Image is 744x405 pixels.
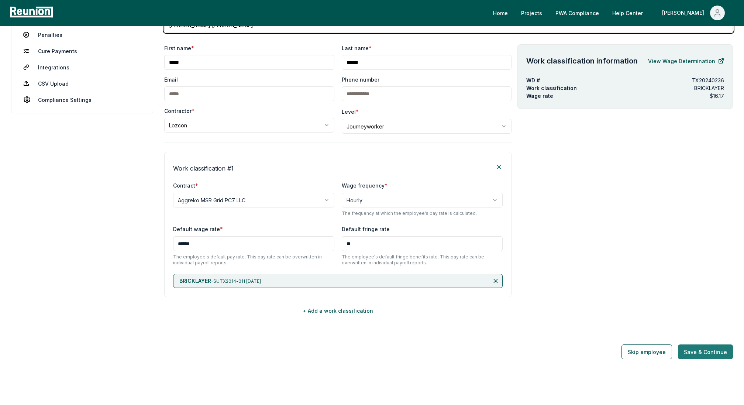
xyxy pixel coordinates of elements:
[606,6,649,20] a: Help Center
[710,92,724,100] p: $16.17
[164,76,178,83] label: Email
[164,107,194,115] label: Contractor
[342,210,503,216] p: The frequency at which the employee's pay rate is calculated.
[526,55,638,66] h4: Work classification information
[213,278,261,284] span: SUTX2014-011 [DATE]
[17,92,147,107] a: Compliance Settings
[656,6,731,20] button: [PERSON_NAME]
[678,344,733,359] button: Save & Continue
[17,76,147,91] a: CSV Upload
[342,254,503,266] p: The employee's default fringe benefits rate. This pay rate can be overwritten in individual payro...
[487,6,737,20] nav: Main
[692,76,724,84] p: TX20240236
[179,277,261,285] p: -
[164,44,194,52] label: First name
[342,44,372,52] label: Last name
[550,6,605,20] a: PWA Compliance
[342,226,390,232] label: Default fringe rate
[342,76,379,83] label: Phone number
[173,226,223,232] label: Default wage rate
[694,84,724,92] p: BRICKLAYER
[179,278,211,284] span: BRICKLAYER
[526,76,540,84] p: WD #
[342,109,359,115] label: Level
[648,54,724,68] a: View Wage Determination
[526,84,682,92] p: Work classification
[526,92,553,100] p: Wage rate
[173,164,234,173] h4: Work classification # 1
[487,6,514,20] a: Home
[173,254,334,266] p: The employee's default pay rate. This pay rate can be overwritten in individual payroll reports.
[342,182,387,189] label: Wage frequency
[662,6,707,20] div: [PERSON_NAME]
[621,344,672,359] button: Skip employee
[164,303,512,318] button: + Add a work classification
[173,182,198,189] label: Contract
[515,6,548,20] a: Projects
[17,27,147,42] a: Penalties
[17,44,147,58] a: Cure Payments
[17,60,147,75] a: Integrations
